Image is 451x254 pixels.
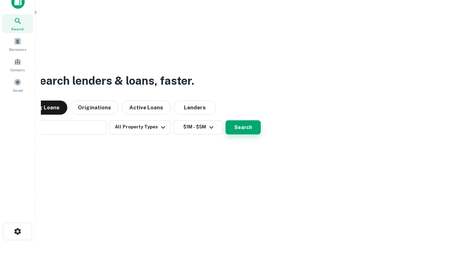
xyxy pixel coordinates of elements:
[225,120,261,134] button: Search
[2,14,33,33] a: Search
[9,47,26,52] span: Borrowers
[174,101,216,115] button: Lenders
[32,72,194,89] h3: Search lenders & loans, faster.
[11,26,24,32] span: Search
[122,101,171,115] button: Active Loans
[416,198,451,231] iframe: Chat Widget
[2,35,33,54] a: Borrowers
[11,67,25,73] span: Contacts
[2,75,33,95] a: Saved
[13,87,23,93] span: Saved
[173,120,223,134] button: $1M - $5M
[2,55,33,74] a: Contacts
[70,101,119,115] button: Originations
[109,120,171,134] button: All Property Types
